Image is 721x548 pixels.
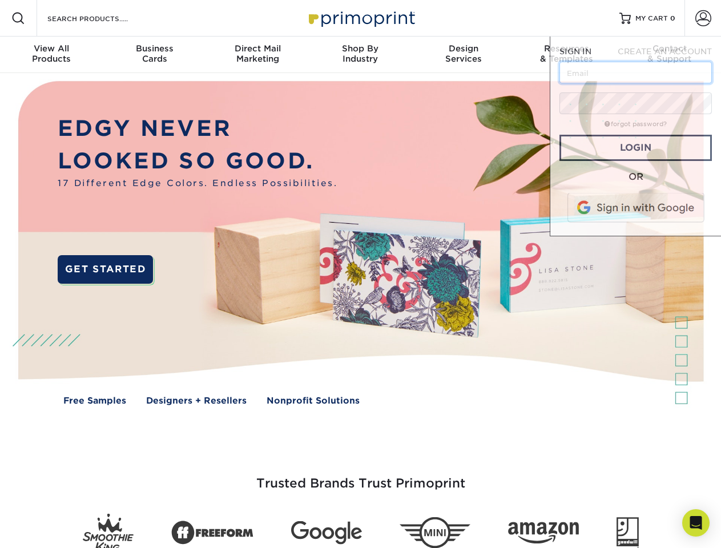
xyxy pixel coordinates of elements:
input: SEARCH PRODUCTS..... [46,11,158,25]
span: 17 Different Edge Colors. Endless Possibilities. [58,177,337,190]
span: Business [103,43,206,54]
a: GET STARTED [58,255,153,284]
div: OR [559,170,712,184]
div: & Templates [515,43,618,64]
a: forgot password? [605,120,667,128]
span: 0 [670,14,675,22]
img: Goodwill [617,517,639,548]
a: DesignServices [412,37,515,73]
a: Direct MailMarketing [206,37,309,73]
h3: Trusted Brands Trust Primoprint [27,449,695,505]
a: Free Samples [63,394,126,408]
div: Open Intercom Messenger [682,509,710,537]
a: Resources& Templates [515,37,618,73]
span: Shop By [309,43,412,54]
div: Cards [103,43,206,64]
span: SIGN IN [559,47,591,56]
img: Amazon [508,522,579,544]
img: Primoprint [304,6,418,30]
span: MY CART [635,14,668,23]
a: Designers + Resellers [146,394,247,408]
span: Resources [515,43,618,54]
a: Login [559,135,712,161]
img: Google [291,521,362,545]
a: BusinessCards [103,37,206,73]
span: CREATE AN ACCOUNT [618,47,712,56]
span: Design [412,43,515,54]
a: Shop ByIndustry [309,37,412,73]
input: Email [559,62,712,83]
a: Nonprofit Solutions [267,394,360,408]
div: Services [412,43,515,64]
span: Direct Mail [206,43,309,54]
div: Industry [309,43,412,64]
p: LOOKED SO GOOD. [58,145,337,178]
p: EDGY NEVER [58,112,337,145]
div: Marketing [206,43,309,64]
